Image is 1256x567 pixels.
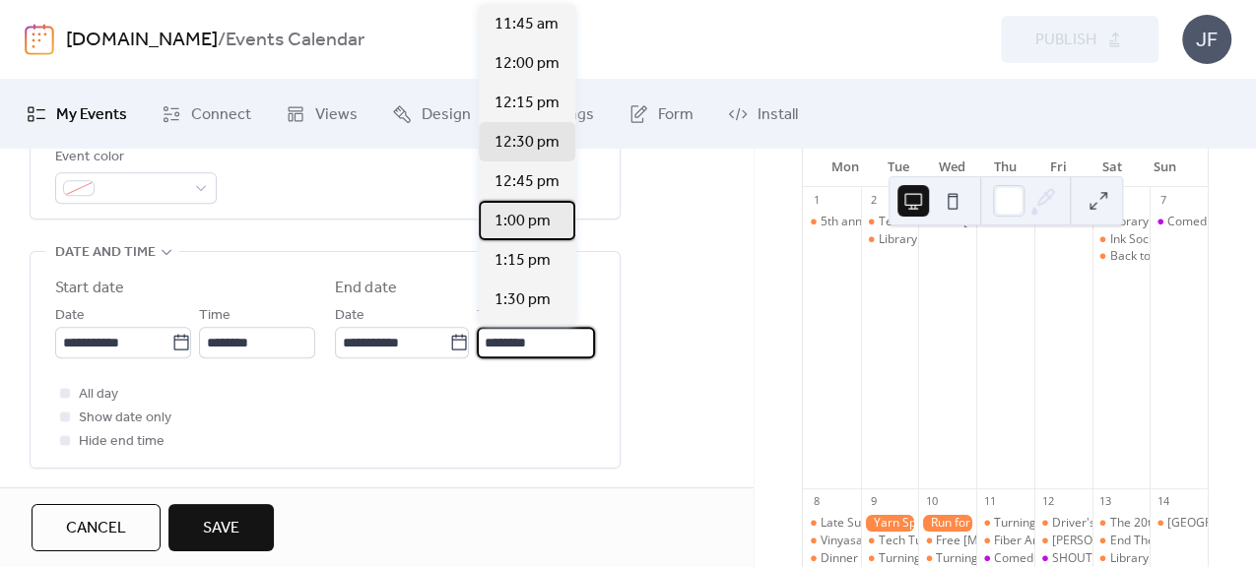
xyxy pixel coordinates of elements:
a: Install [713,88,813,141]
div: Comedian Tyler Fowler at Island Resort and Casino Club 41 [1150,214,1208,230]
div: Thu [978,148,1031,187]
div: 7 [1156,193,1170,208]
span: Connect [191,103,251,127]
div: Fiber Arts a la Carte [976,533,1034,549]
span: My Events [56,103,127,127]
span: 12:00 pm [495,52,560,76]
div: Run for Recovery [918,515,976,532]
span: 11:45 am [495,13,559,36]
button: Cancel [32,504,161,551]
div: 11 [982,494,997,509]
span: 1:00 pm [495,210,551,233]
div: Library of Things [861,231,919,248]
div: Ink Society [1109,231,1167,248]
span: 1:15 pm [495,249,551,273]
div: Wed [925,148,978,187]
div: Tech Tuesdays [861,214,919,230]
a: Views [271,88,372,141]
b: / [218,22,226,59]
div: Mon [819,148,872,187]
div: Library of Things [1092,550,1151,567]
div: 8 [809,494,824,509]
span: Views [315,103,358,127]
div: Turning Audience Into Customers [994,515,1177,532]
div: Driver's license restoration clinic [1052,515,1231,532]
img: logo [25,24,54,55]
span: Install [758,103,798,127]
div: Dinner & A Movie Block Busting Cinema: A Real Pain [821,550,1106,567]
div: Library of Things [879,231,970,248]
div: Dinner & A Movie Block Busting Cinema: A Real Pain [803,550,861,567]
div: SHOUT! A Fantastic Tribute to the Fab Four [1034,550,1092,567]
div: Comedian Brian Hicks at Island Resort and Casino Club 41 [976,550,1034,567]
div: 9 [867,494,882,509]
div: Start date [55,277,124,300]
div: Turning Audiences Into Customers [879,550,1068,567]
span: Time [199,304,231,328]
span: Date [335,304,364,328]
span: Form [658,103,694,127]
div: West Branch Township Tailgate Party & Field of Dreams Car Show [1150,515,1208,532]
span: 12:15 pm [495,92,560,115]
span: Date [55,304,85,328]
button: Save [168,504,274,551]
span: Hide end time [79,430,165,454]
div: Library of Things [1109,550,1201,567]
div: Turning Audiences Into Customers [861,550,919,567]
div: Yarn Spinners at Peter White Public Library [861,515,919,532]
div: Sun [1139,148,1192,187]
div: 5th annual [DATE] Celebration [821,214,987,230]
div: Turning Audience Into Customers [918,550,976,567]
div: 13 [1098,494,1113,509]
div: 12 [1040,494,1055,509]
span: 12:45 pm [495,170,560,194]
div: Turning Audience Into Customers [976,515,1034,532]
div: Tech Tuesdays [879,214,960,230]
div: Turning Audience Into Customers [936,550,1119,567]
div: Peg Hirvonen Bandshell Fundraising Concert [1034,533,1092,549]
div: Back to School Open House [1092,248,1151,265]
a: [DOMAIN_NAME] [66,22,218,59]
div: 5th annual Labor Day Celebration [803,214,861,230]
b: Events Calendar [226,22,364,59]
a: Design [377,88,486,141]
div: The 20th Annual "Strut your Mutt" Fundraiser [1092,515,1151,532]
div: 10 [924,494,939,509]
span: 1:30 pm [495,288,551,312]
div: Late Summer Trail Grading on ORV C Route in Ely and Humboldt Townships [803,515,861,532]
div: Ink Society [1092,231,1151,248]
div: 2 [867,193,882,208]
div: End The Silence Walk [1109,533,1225,549]
div: End date [335,277,397,300]
div: JF [1182,15,1231,64]
div: End The Silence Walk [1092,533,1151,549]
span: Show date only [79,407,171,430]
span: 12:30 pm [495,131,560,155]
div: 14 [1156,494,1170,509]
div: Vinyasa Flow Yoga Class with Instructor Sara Wheeler of Welcome Home Yoga [803,533,861,549]
span: Cancel [66,517,126,540]
span: Save [203,517,239,540]
div: Event color [55,146,213,169]
a: Form [614,88,708,141]
div: Tech Tuesdays [879,533,960,549]
span: All day [79,383,118,407]
div: Fiber Arts a la Carte [994,533,1103,549]
span: Date and time [55,241,156,265]
span: Time [477,304,508,328]
div: Tech Tuesdays [861,533,919,549]
div: Driver's license restoration clinic [1034,515,1092,532]
div: 1 [809,193,824,208]
a: My Events [12,88,142,141]
div: Free [MEDICAL_DATA] at-home testing kits [936,533,1170,549]
div: Sat [1086,148,1139,187]
div: Free Covid-19 at-home testing kits [918,533,976,549]
a: Connect [147,88,266,141]
div: Tue [872,148,925,187]
div: Fri [1032,148,1086,187]
span: Design [422,103,471,127]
